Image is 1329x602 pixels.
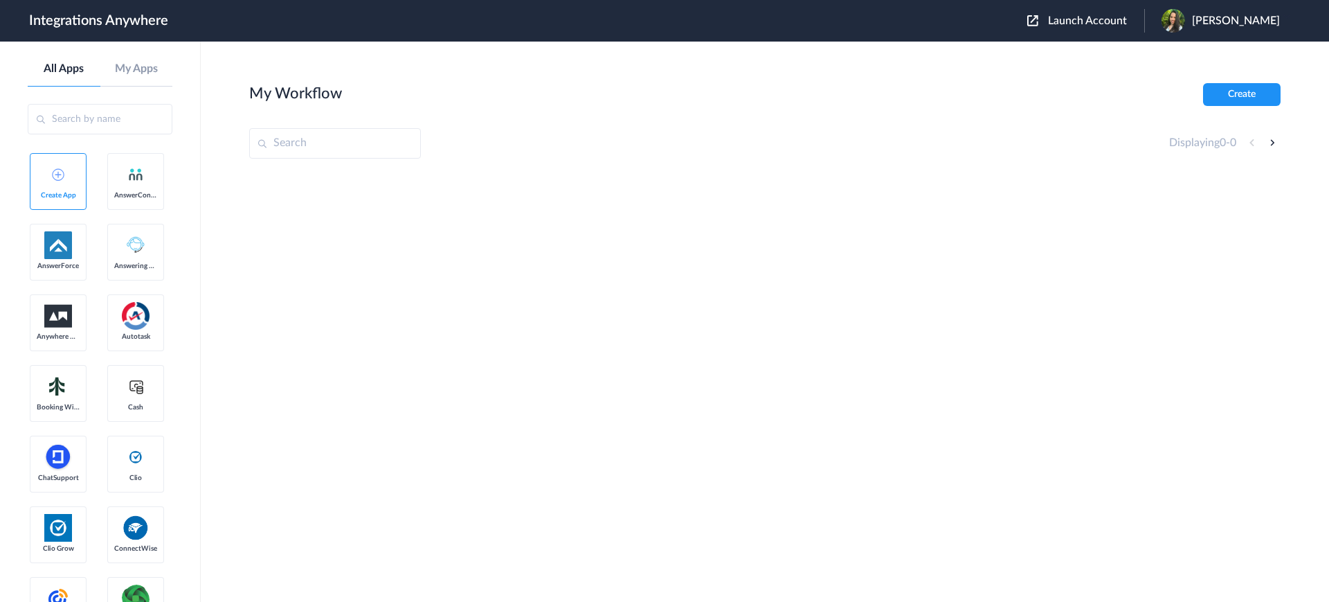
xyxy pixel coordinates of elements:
[1230,137,1236,148] span: 0
[1161,9,1185,33] img: img-9240.jpg
[1203,83,1281,106] button: Create
[127,449,144,466] img: clio-logo.svg
[44,305,72,328] img: aww.png
[122,514,150,541] img: connectwise.png
[28,104,172,134] input: Search by name
[114,403,157,411] span: Cash
[1048,15,1127,26] span: Launch Account
[122,302,150,330] img: autotask.png
[44,443,72,471] img: chatsupport-icon.svg
[114,333,157,341] span: Autotask
[44,514,72,542] img: Clio.jpg
[1169,136,1236,150] h4: Displaying -
[37,262,80,270] span: AnswerForce
[127,166,144,183] img: answerconnect-logo.svg
[114,191,157,200] span: AnswerConnect
[100,62,173,76] a: My Apps
[37,191,80,200] span: Create App
[127,378,145,395] img: cash-logo.svg
[44,231,72,259] img: af-app-logo.svg
[249,128,421,159] input: Search
[1027,15,1038,26] img: launch-acct-icon.svg
[1192,15,1280,28] span: [PERSON_NAME]
[44,374,72,399] img: Setmore_Logo.svg
[28,62,100,76] a: All Apps
[1220,137,1226,148] span: 0
[122,231,150,259] img: Answering_service.png
[114,262,157,270] span: Answering Service
[52,168,64,181] img: add-icon.svg
[29,12,168,29] h1: Integrations Anywhere
[37,403,80,411] span: Booking Widget
[114,545,157,553] span: ConnectWise
[249,85,342,103] h2: My Workflow
[114,474,157,482] span: Clio
[37,474,80,482] span: ChatSupport
[1027,15,1144,28] button: Launch Account
[37,545,80,553] span: Clio Grow
[37,333,80,341] span: Anywhere Works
